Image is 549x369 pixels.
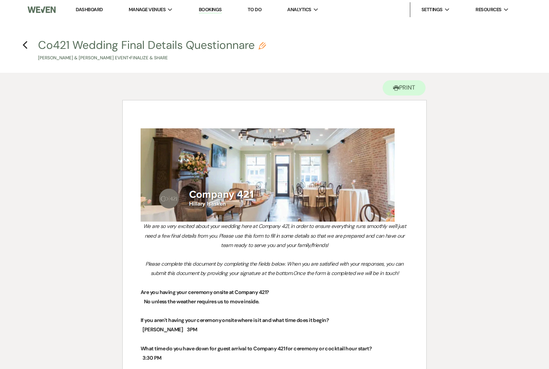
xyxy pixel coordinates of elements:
[142,325,183,334] span: [PERSON_NAME]
[199,6,222,13] a: Bookings
[141,317,329,323] strong: If you aren't having your ceremony onsite where is it and what time does it begin?
[76,6,103,13] a: Dashboard
[141,345,372,352] strong: What time do you have down for guest arrival to Company 421 for ceremony or cocktail hour start?
[145,260,405,276] em: Please complete this document by completing the fields below. When you are satisfied with your re...
[142,354,162,362] span: 3:30 PM
[287,6,311,13] span: Analytics
[141,128,395,222] img: Screen Shot 2025-01-13 at 11.51.16 AM.png
[141,289,269,295] strong: Are you having your ceremony onsite at Company 421?
[28,2,56,18] img: Weven Logo
[143,297,260,306] span: No unless the weather requires us to move inside.
[248,6,261,13] a: To Do
[38,54,266,62] p: [PERSON_NAME] & [PERSON_NAME] Event • Finalize & Share
[421,6,443,13] span: Settings
[129,6,166,13] span: Manage Venues
[383,80,426,96] button: Print
[476,6,501,13] span: Resources
[143,223,407,248] em: We are so very excited about your wedding here at Company 421, in order to ensure everything runs...
[186,325,198,334] span: 3PM
[293,270,399,276] em: Once the form is completed we will be in touch!
[38,40,266,62] button: Co421 Wedding Final Details Questionnare[PERSON_NAME] & [PERSON_NAME] Event•Finalize & Share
